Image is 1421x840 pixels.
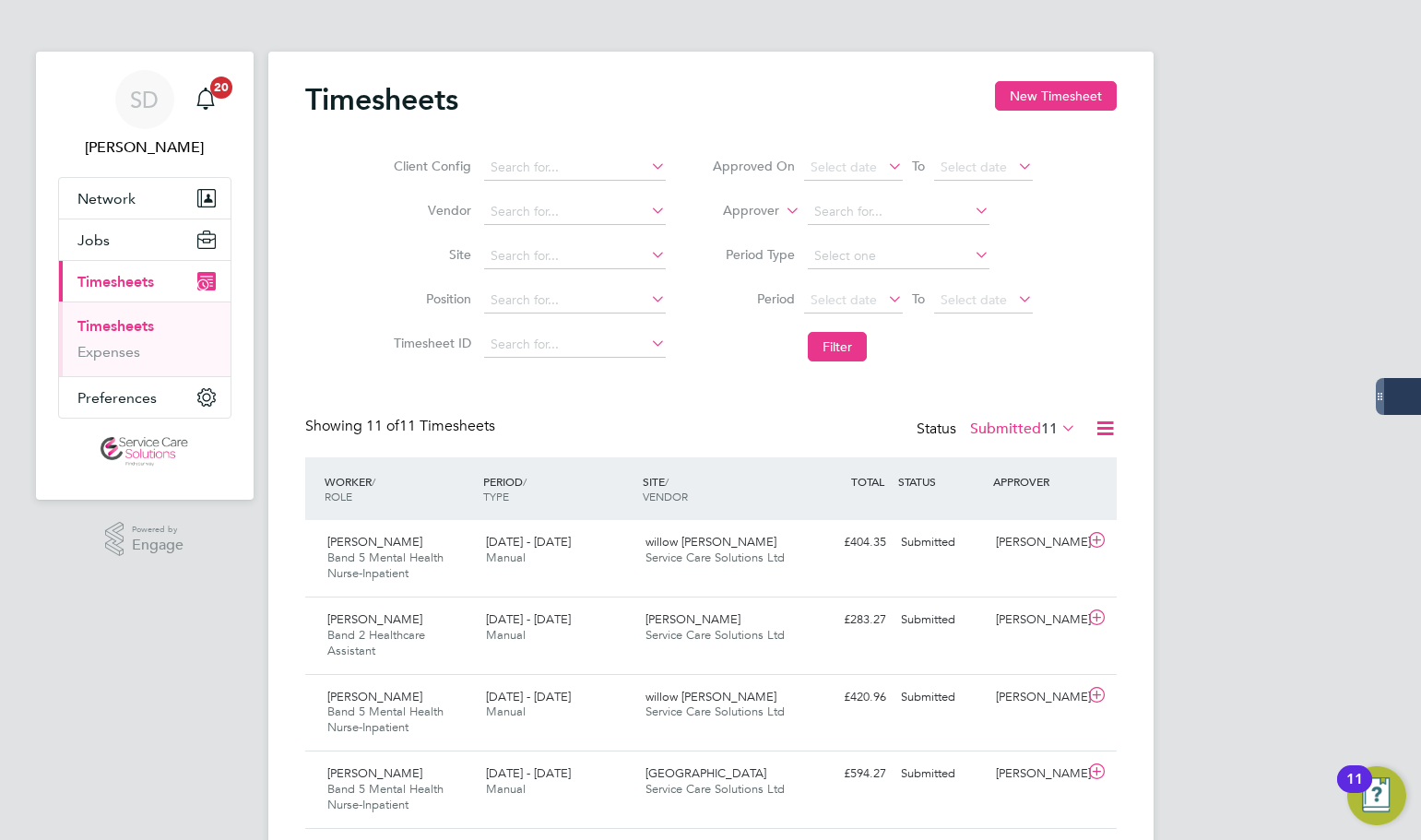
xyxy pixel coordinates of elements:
[77,343,140,361] a: Expenses
[130,88,159,112] span: SD
[989,605,1084,635] div: [PERSON_NAME]
[59,302,231,376] div: Timesheets
[327,781,444,812] span: Band 5 Mental Health Nurse-Inpatient
[808,199,989,225] input: Search for...
[894,527,989,558] div: Submitted
[59,219,231,260] button: Jobs
[645,781,785,797] span: Service Care Solutions Ltd
[712,290,795,307] label: Period
[388,202,471,219] label: Vendor
[665,474,669,489] span: /
[486,689,571,704] span: [DATE] - [DATE]
[486,765,571,781] span: [DATE] - [DATE]
[327,534,422,550] span: [PERSON_NAME]
[36,52,254,500] nav: Main navigation
[712,158,795,174] label: Approved On
[798,527,894,558] div: £404.35
[479,465,638,513] div: PERIOD
[941,159,1007,175] span: Select date
[645,550,785,565] span: Service Care Solutions Ltd
[486,781,526,797] span: Manual
[989,682,1084,713] div: [PERSON_NAME]
[906,287,930,311] span: To
[388,290,471,307] label: Position
[645,627,785,643] span: Service Care Solutions Ltd
[486,627,526,643] span: Manual
[305,81,458,118] h2: Timesheets
[645,704,785,719] span: Service Care Solutions Ltd
[894,465,989,498] div: STATUS
[484,199,666,225] input: Search for...
[523,474,527,489] span: /
[320,465,480,513] div: WORKER
[906,154,930,178] span: To
[638,465,798,513] div: SITE
[59,261,231,302] button: Timesheets
[645,689,776,704] span: willow [PERSON_NAME]
[645,534,776,550] span: willow [PERSON_NAME]
[58,70,231,159] a: SD[PERSON_NAME]
[59,377,231,418] button: Preferences
[132,522,184,538] span: Powered by
[1041,420,1058,438] span: 11
[325,489,352,503] span: ROLE
[917,417,1080,443] div: Status
[59,178,231,219] button: Network
[366,417,399,435] span: 11 of
[77,231,110,249] span: Jobs
[372,474,375,489] span: /
[486,611,571,627] span: [DATE] - [DATE]
[327,611,422,627] span: [PERSON_NAME]
[989,527,1084,558] div: [PERSON_NAME]
[941,291,1007,308] span: Select date
[798,605,894,635] div: £283.27
[58,136,231,159] span: Samantha Dix
[484,332,666,358] input: Search for...
[808,243,989,269] input: Select one
[388,158,471,174] label: Client Config
[132,538,184,553] span: Engage
[327,689,422,704] span: [PERSON_NAME]
[388,246,471,263] label: Site
[486,534,571,550] span: [DATE] - [DATE]
[483,489,509,503] span: TYPE
[77,190,136,207] span: Network
[484,288,666,314] input: Search for...
[77,389,157,407] span: Preferences
[486,704,526,719] span: Manual
[1346,779,1363,803] div: 11
[77,273,154,290] span: Timesheets
[484,155,666,181] input: Search for...
[210,77,232,99] span: 20
[995,81,1117,111] button: New Timesheet
[798,759,894,789] div: £594.27
[811,291,877,308] span: Select date
[989,759,1084,789] div: [PERSON_NAME]
[894,682,989,713] div: Submitted
[105,522,184,557] a: Powered byEngage
[77,317,154,335] a: Timesheets
[645,765,766,781] span: [GEOGRAPHIC_DATA]
[851,474,884,489] span: TOTAL
[894,759,989,789] div: Submitted
[101,437,187,467] img: servicecare-logo-retina.png
[327,550,444,581] span: Band 5 Mental Health Nurse-Inpatient
[894,605,989,635] div: Submitted
[486,550,526,565] span: Manual
[327,627,425,658] span: Band 2 Healthcare Assistant
[1347,766,1406,825] button: Open Resource Center, 11 new notifications
[484,243,666,269] input: Search for...
[798,682,894,713] div: £420.96
[327,765,422,781] span: [PERSON_NAME]
[327,704,444,735] span: Band 5 Mental Health Nurse-Inpatient
[388,335,471,351] label: Timesheet ID
[696,202,779,220] label: Approver
[305,417,499,436] div: Showing
[712,246,795,263] label: Period Type
[643,489,688,503] span: VENDOR
[808,332,867,361] button: Filter
[187,70,224,129] a: 20
[645,611,740,627] span: [PERSON_NAME]
[366,417,495,435] span: 11 Timesheets
[970,420,1076,438] label: Submitted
